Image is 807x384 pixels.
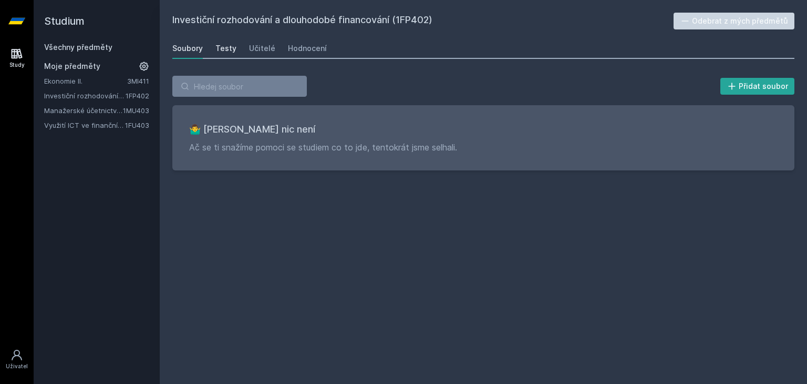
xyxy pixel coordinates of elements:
[44,105,123,116] a: Manažerské účetnictví II.
[44,90,126,101] a: Investiční rozhodování a dlouhodobé financování
[9,61,25,69] div: Study
[172,38,203,59] a: Soubory
[2,343,32,376] a: Uživatel
[172,43,203,54] div: Soubory
[215,43,236,54] div: Testy
[172,76,307,97] input: Hledej soubor
[674,13,795,29] button: Odebrat z mých předmětů
[189,122,778,137] h3: 🤷‍♂️ [PERSON_NAME] nic není
[44,61,100,72] span: Moje předměty
[720,78,795,95] button: Přidat soubor
[123,106,149,115] a: 1MU403
[127,77,149,85] a: 3MI411
[2,42,32,74] a: Study
[6,362,28,370] div: Uživatel
[44,43,112,52] a: Všechny předměty
[249,38,275,59] a: Učitelé
[288,38,327,59] a: Hodnocení
[215,38,236,59] a: Testy
[172,13,674,29] h2: Investiční rozhodování a dlouhodobé financování (1FP402)
[288,43,327,54] div: Hodnocení
[44,120,125,130] a: Využití ICT ve finančním účetnictví
[249,43,275,54] div: Učitelé
[44,76,127,86] a: Ekonomie II.
[126,92,149,100] a: 1FP402
[125,121,149,129] a: 1FU403
[189,141,778,154] p: Ač se ti snažíme pomoci se studiem co to jde, tentokrát jsme selhali.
